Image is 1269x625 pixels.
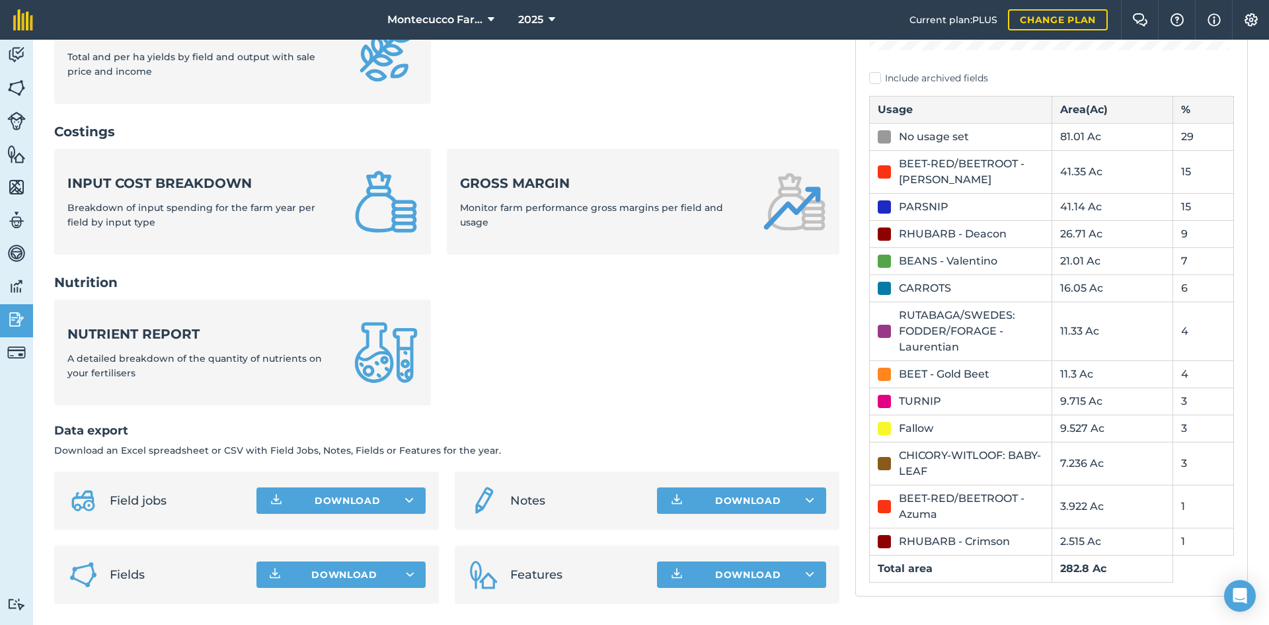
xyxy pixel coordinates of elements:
img: Download icon [669,493,685,509]
div: Fallow [899,421,933,437]
img: A cog icon [1243,13,1259,26]
div: BEET-RED/BEETROOT - Azuma [899,491,1044,522]
label: Include archived fields [869,71,1234,85]
span: Features [510,565,646,584]
div: BEET - Gold Beet [899,366,989,382]
img: Features icon [468,559,500,591]
img: svg+xml;base64,PD94bWwgdmVyc2lvbj0iMS4wIiBlbmNvZGluZz0idXRmLTgiPz4KPCEtLSBHZW5lcmF0b3I6IEFkb2JlIE... [7,243,26,263]
img: svg+xml;base64,PD94bWwgdmVyc2lvbj0iMS4wIiBlbmNvZGluZz0idXRmLTgiPz4KPCEtLSBHZW5lcmF0b3I6IEFkb2JlIE... [7,276,26,296]
td: 1 [1173,485,1234,528]
a: Input cost breakdownBreakdown of input spending for the farm year per field by input type [54,149,431,255]
span: Current plan : PLUS [909,13,997,27]
h2: Data export [54,421,839,440]
div: RHUBARB - Crimson [899,534,1010,550]
img: Gross margin [763,170,826,233]
td: 16.05 Ac [1052,274,1173,302]
td: 9.715 Ac [1052,388,1173,415]
td: 1 [1173,528,1234,555]
img: svg+xml;base64,PHN2ZyB4bWxucz0iaHR0cDovL3d3dy53My5vcmcvMjAwMC9zdmciIHdpZHRoPSI1NiIgaGVpZ2h0PSI2MC... [7,78,26,98]
span: Total and per ha yields by field and output with sale price and income [67,51,315,77]
td: 26.71 Ac [1052,220,1173,247]
td: 7 [1173,247,1234,274]
span: Monitor farm performance gross margins per field and usage [460,202,723,228]
img: svg+xml;base64,PD94bWwgdmVyc2lvbj0iMS4wIiBlbmNvZGluZz0idXRmLTgiPz4KPCEtLSBHZW5lcmF0b3I6IEFkb2JlIE... [7,112,26,130]
img: svg+xml;base64,PD94bWwgdmVyc2lvbj0iMS4wIiBlbmNvZGluZz0idXRmLTgiPz4KPCEtLSBHZW5lcmF0b3I6IEFkb2JlIE... [67,485,99,517]
td: 4 [1173,360,1234,388]
td: 6 [1173,274,1234,302]
img: svg+xml;base64,PHN2ZyB4bWxucz0iaHR0cDovL3d3dy53My5vcmcvMjAwMC9zdmciIHdpZHRoPSIxNyIgaGVpZ2h0PSIxNy... [1208,12,1221,28]
img: Download icon [669,567,685,583]
button: Download [256,487,426,514]
img: svg+xml;base64,PD94bWwgdmVyc2lvbj0iMS4wIiBlbmNvZGluZz0idXRmLTgiPz4KPCEtLSBHZW5lcmF0b3I6IEFkb2JlIE... [7,210,26,230]
button: Download [657,562,826,588]
img: Two speech bubbles overlapping with the left bubble in the forefront [1132,13,1148,26]
td: 3 [1173,415,1234,442]
span: 2025 [518,12,543,28]
th: Usage [870,96,1052,123]
span: Field jobs [110,491,246,510]
div: TURNIP [899,394,941,409]
strong: 282.8 Ac [1060,562,1106,575]
td: 81.01 Ac [1052,123,1173,150]
img: svg+xml;base64,PD94bWwgdmVyc2lvbj0iMS4wIiBlbmNvZGluZz0idXRmLTgiPz4KPCEtLSBHZW5lcmF0b3I6IEFkb2JlIE... [7,598,26,610]
td: 2.515 Ac [1052,528,1173,555]
td: 15 [1173,150,1234,193]
img: Yield report [354,19,418,83]
h2: Nutrition [54,273,839,292]
img: Fields icon [67,559,99,591]
img: A question mark icon [1169,13,1185,26]
img: svg+xml;base64,PD94bWwgdmVyc2lvbj0iMS4wIiBlbmNvZGluZz0idXRmLTgiPz4KPCEtLSBHZW5lcmF0b3I6IEFkb2JlIE... [468,485,500,517]
td: 4 [1173,302,1234,360]
td: 29 [1173,123,1234,150]
td: 15 [1173,193,1234,220]
button: Download [657,487,826,514]
td: 41.14 Ac [1052,193,1173,220]
div: BEET-RED/BEETROOT - [PERSON_NAME] [899,156,1044,188]
span: Breakdown of input spending for the farm year per field by input type [67,202,315,228]
div: CARROTS [899,280,951,296]
div: RHUBARB - Deacon [899,226,1007,242]
img: Download icon [268,493,284,509]
strong: Input cost breakdown [67,174,338,192]
h2: Costings [54,122,839,141]
td: 21.01 Ac [1052,247,1173,274]
span: A detailed breakdown of the quantity of nutrients on your fertilisers [67,353,322,379]
img: Input cost breakdown [354,170,418,233]
div: CHICORY-WITLOOF: BABY-LEAF [899,448,1044,479]
div: BEANS - Valentino [899,253,997,269]
td: 9.527 Ac [1052,415,1173,442]
div: No usage set [899,129,969,145]
td: 11.3 Ac [1052,360,1173,388]
div: PARSNIP [899,199,948,215]
span: Download [311,568,377,581]
img: svg+xml;base64,PD94bWwgdmVyc2lvbj0iMS4wIiBlbmNvZGluZz0idXRmLTgiPz4KPCEtLSBHZW5lcmF0b3I6IEFkb2JlIE... [7,343,26,362]
img: svg+xml;base64,PHN2ZyB4bWxucz0iaHR0cDovL3d3dy53My5vcmcvMjAwMC9zdmciIHdpZHRoPSI1NiIgaGVpZ2h0PSI2MC... [7,177,26,197]
td: 9 [1173,220,1234,247]
img: svg+xml;base64,PHN2ZyB4bWxucz0iaHR0cDovL3d3dy53My5vcmcvMjAwMC9zdmciIHdpZHRoPSI1NiIgaGVpZ2h0PSI2MC... [7,144,26,164]
th: % [1173,96,1234,123]
td: 3.922 Ac [1052,485,1173,528]
td: 11.33 Ac [1052,302,1173,360]
td: 3 [1173,388,1234,415]
strong: Total area [878,562,933,575]
img: Nutrient report [354,321,418,384]
div: RUTABAGA/SWEDES: FODDER/FORAGE - Laurentian [899,308,1044,355]
td: 41.35 Ac [1052,150,1173,193]
span: Notes [510,491,646,510]
a: Change plan [1008,9,1108,30]
img: svg+xml;base64,PD94bWwgdmVyc2lvbj0iMS4wIiBlbmNvZGluZz0idXRmLTgiPz4KPCEtLSBHZW5lcmF0b3I6IEFkb2JlIE... [7,310,26,329]
span: Fields [110,565,246,584]
td: 7.236 Ac [1052,442,1173,485]
img: svg+xml;base64,PD94bWwgdmVyc2lvbj0iMS4wIiBlbmNvZGluZz0idXRmLTgiPz4KPCEtLSBHZW5lcmF0b3I6IEFkb2JlIE... [7,45,26,65]
a: Nutrient reportA detailed breakdown of the quantity of nutrients on your fertilisers [54,300,431,405]
div: Open Intercom Messenger [1224,580,1256,612]
a: Gross marginMonitor farm performance gross margins per field and usage [447,149,839,255]
th: Area ( Ac ) [1052,96,1173,123]
button: Download [256,562,426,588]
img: fieldmargin Logo [13,9,33,30]
strong: Gross margin [460,174,747,192]
strong: Nutrient report [67,325,338,343]
p: Download an Excel spreadsheet or CSV with Field Jobs, Notes, Fields or Features for the year. [54,443,839,458]
td: 3 [1173,442,1234,485]
span: Montecucco Farms ORGANIC [387,12,482,28]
